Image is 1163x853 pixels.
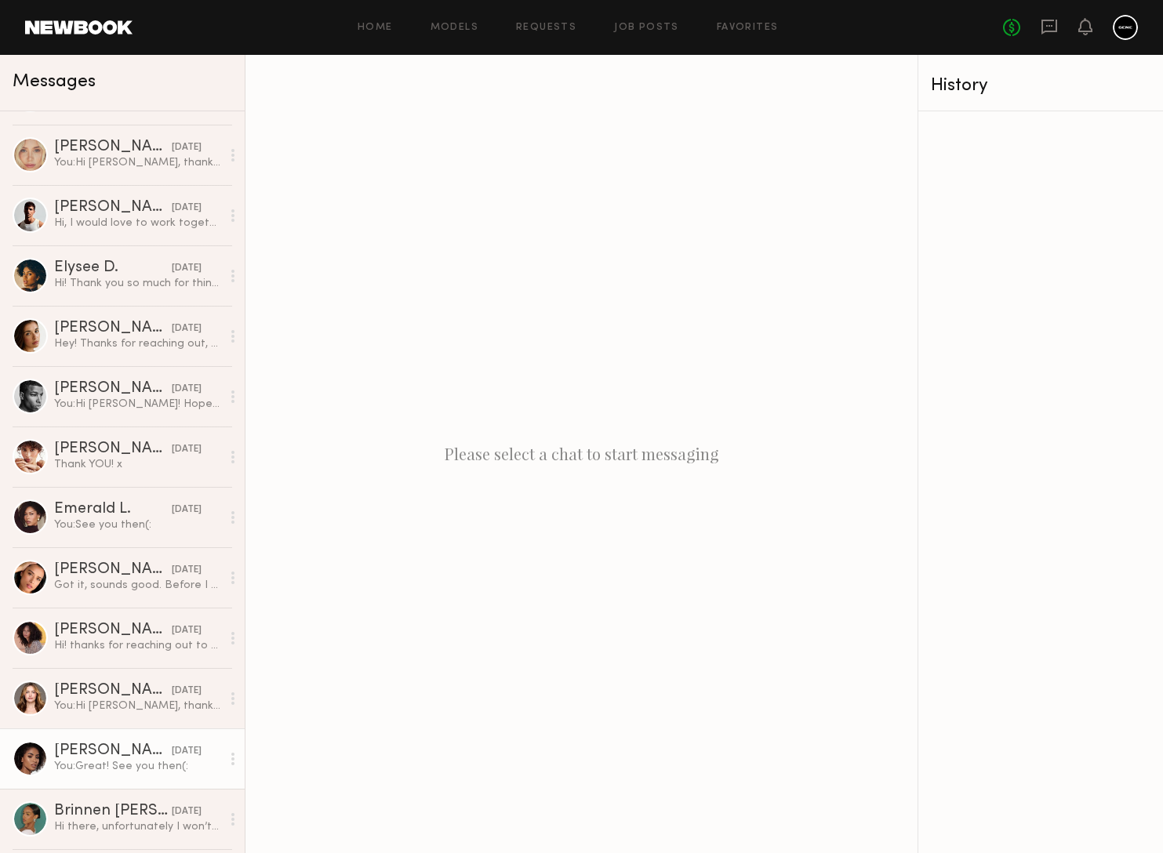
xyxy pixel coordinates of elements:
[54,683,172,699] div: [PERSON_NAME]
[54,140,172,155] div: [PERSON_NAME]
[54,216,221,230] div: Hi, I would love to work together as well. I am traveling until 8/23 so I cannot until then thank...
[172,563,202,578] div: [DATE]
[614,23,679,33] a: Job Posts
[431,23,478,33] a: Models
[717,23,779,33] a: Favorites
[172,321,202,336] div: [DATE]
[54,623,172,638] div: [PERSON_NAME]
[54,562,172,578] div: [PERSON_NAME]
[54,819,221,834] div: Hi there, unfortunately I won’t be able to make it out that way for the casting. Due to my transp...
[54,638,221,653] div: Hi! thanks for reaching out to me! what are the details of the job? Rate, usage, brand etc thanks...
[172,140,202,155] div: [DATE]
[172,804,202,819] div: [DATE]
[13,73,96,91] span: Messages
[54,321,172,336] div: [PERSON_NAME]
[358,23,393,33] a: Home
[172,744,202,759] div: [DATE]
[54,276,221,291] div: Hi! Thank you so much for thinking of me and reaching out:) I’m available [DATE] before 11am, if ...
[54,502,172,517] div: Emerald L.
[54,200,172,216] div: [PERSON_NAME]
[54,457,221,472] div: Thank YOU! x
[245,55,918,853] div: Please select a chat to start messaging
[931,77,1150,95] div: History
[172,382,202,397] div: [DATE]
[54,699,221,713] div: You: Hi [PERSON_NAME], thanks for your response! We're LA based (:
[54,578,221,593] div: Got it, sounds good. Before I️ move forward with scheduling the casting could I️ please learn a b...
[54,155,221,170] div: You: Hi [PERSON_NAME], thanks for getting back to me! Sounds good (:
[172,261,202,276] div: [DATE]
[54,759,221,774] div: You: Great! See you then(:
[54,381,172,397] div: [PERSON_NAME]
[54,336,221,351] div: Hey! Thanks for reaching out, would love to work together! I don’t have a car right now, so depen...
[172,201,202,216] div: [DATE]
[54,441,172,457] div: [PERSON_NAME]
[172,503,202,517] div: [DATE]
[54,743,172,759] div: [PERSON_NAME]
[54,517,221,532] div: You: See you then(:
[54,397,221,412] div: You: Hi [PERSON_NAME]! Hope all is well! I wanted to reach out because we would love to work with...
[54,260,172,276] div: Elysee D.
[54,804,172,819] div: Brinnen [PERSON_NAME]
[172,442,202,457] div: [DATE]
[172,623,202,638] div: [DATE]
[172,684,202,699] div: [DATE]
[516,23,576,33] a: Requests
